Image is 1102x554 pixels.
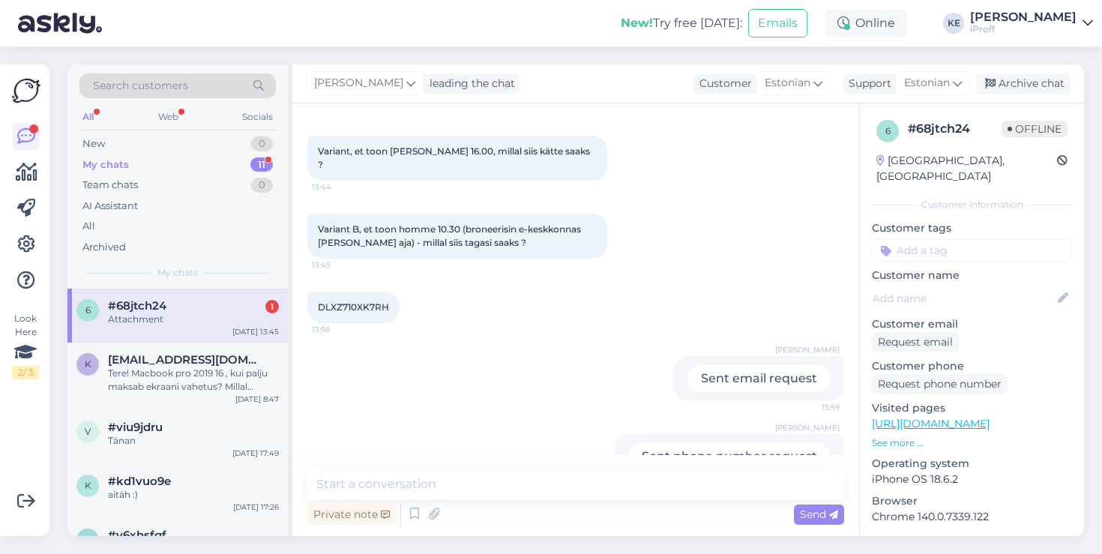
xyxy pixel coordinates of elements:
[82,199,138,214] div: AI Assistant
[108,488,279,502] div: aitäh :)
[908,120,1002,138] div: # 68jtch24
[621,14,742,32] div: Try free [DATE]:
[318,301,389,313] span: DLXZ710XK7RH
[108,421,163,434] span: #viu9jdru
[82,136,105,151] div: New
[82,178,138,193] div: Team chats
[800,508,838,521] span: Send
[872,509,1072,525] p: Chrome 140.0.7339.122
[687,365,831,392] div: Sent email request
[82,240,126,255] div: Archived
[873,290,1055,307] input: Add name
[783,402,840,413] span: 13:59
[872,198,1072,211] div: Customer information
[825,10,907,37] div: Online
[872,456,1072,472] p: Operating system
[970,11,1093,35] a: [PERSON_NAME]iProff
[85,426,91,437] span: v
[85,534,91,545] span: v
[12,312,39,379] div: Look Here
[93,78,188,94] span: Search customers
[155,107,181,127] div: Web
[82,157,129,172] div: My chats
[12,76,40,105] img: Askly Logo
[318,223,583,248] span: Variant B, et toon homme 10.30 (broneerisin e-keskkonnas [PERSON_NAME] aja) - millal siis tagasi ...
[108,367,279,394] div: Tere! Macbook pro 2019 16 , kui palju maksab ekraani vahetus? Millal saaksite teha?
[872,239,1072,262] input: Add a tag
[872,220,1072,236] p: Customer tags
[872,358,1072,374] p: Customer phone
[108,434,279,448] div: Tänan
[251,136,273,151] div: 0
[312,259,368,271] span: 13:45
[108,475,171,488] span: #kd1vuo9e
[693,76,752,91] div: Customer
[628,443,831,470] div: Sent phone number request
[424,76,515,91] div: leading the chat
[621,16,653,30] b: New!
[748,9,807,37] button: Emails
[12,366,39,379] div: 2 / 3
[943,13,964,34] div: KE
[85,480,91,491] span: k
[876,153,1057,184] div: [GEOGRAPHIC_DATA], [GEOGRAPHIC_DATA]
[157,266,198,280] span: My chats
[843,76,891,91] div: Support
[872,417,990,430] a: [URL][DOMAIN_NAME]
[85,304,91,316] span: 6
[872,268,1072,283] p: Customer name
[251,178,273,193] div: 0
[775,422,840,433] span: [PERSON_NAME]
[872,472,1072,487] p: iPhone OS 18.6.2
[235,394,279,405] div: [DATE] 8:47
[232,326,279,337] div: [DATE] 13:45
[265,300,279,313] div: 1
[82,219,95,234] div: All
[318,145,592,170] span: Variant, et toon [PERSON_NAME] 16.00, millal siis kätte saaks ?
[775,344,840,355] span: [PERSON_NAME]
[314,75,403,91] span: [PERSON_NAME]
[85,358,91,370] span: K
[312,324,368,335] span: 13:58
[872,332,959,352] div: Request email
[232,448,279,459] div: [DATE] 17:49
[108,313,279,326] div: Attachment
[233,502,279,513] div: [DATE] 17:26
[904,75,950,91] span: Estonian
[307,505,396,525] div: Private note
[970,11,1077,23] div: [PERSON_NAME]
[250,157,273,172] div: 11
[79,107,97,127] div: All
[239,107,276,127] div: Socials
[872,493,1072,509] p: Browser
[872,316,1072,332] p: Customer email
[970,23,1077,35] div: iProff
[108,353,264,367] span: Krjaak1@gmail.com
[312,181,368,193] span: 13:44
[108,299,166,313] span: #68jtch24
[872,374,1008,394] div: Request phone number
[872,436,1072,450] p: See more ...
[765,75,810,91] span: Estonian
[976,73,1071,94] div: Archive chat
[1002,121,1068,137] span: Offline
[872,400,1072,416] p: Visited pages
[885,125,891,136] span: 6
[108,529,166,542] span: #v6xhsfgf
